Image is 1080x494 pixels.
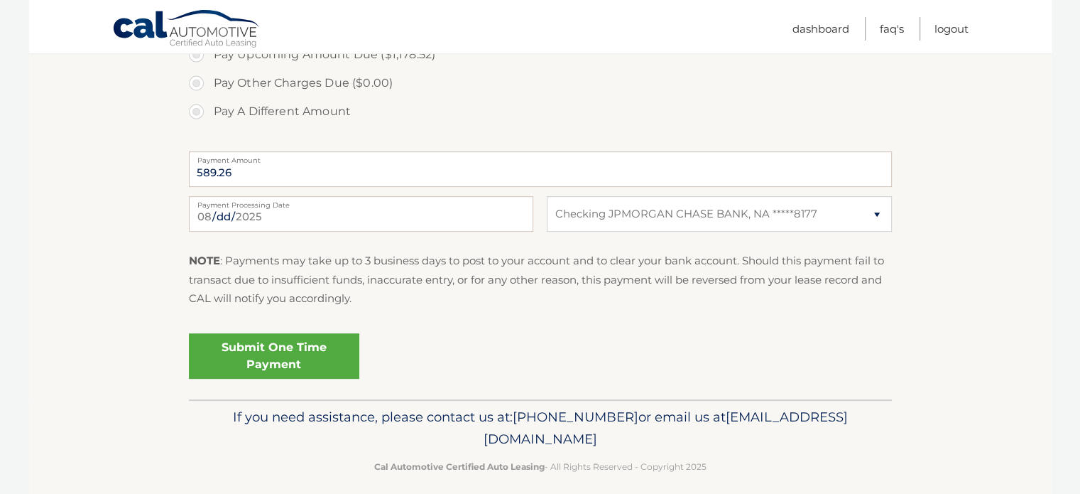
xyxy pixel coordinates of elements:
[792,17,849,41] a: Dashboard
[189,196,533,208] label: Payment Processing Date
[189,151,892,187] input: Payment Amount
[189,151,892,163] label: Payment Amount
[198,459,883,474] p: - All Rights Reserved - Copyright 2025
[112,9,261,50] a: Cal Automotive
[198,406,883,451] p: If you need assistance, please contact us at: or email us at
[189,196,533,232] input: Payment Date
[189,41,892,69] label: Pay Upcoming Amount Due ($1,178.52)
[189,97,892,126] label: Pay A Different Amount
[189,69,892,97] label: Pay Other Charges Due ($0.00)
[374,461,545,472] strong: Cal Automotive Certified Auto Leasing
[513,409,638,425] span: [PHONE_NUMBER]
[189,254,220,267] strong: NOTE
[189,333,359,379] a: Submit One Time Payment
[934,17,969,41] a: Logout
[880,17,904,41] a: FAQ's
[189,252,892,308] p: : Payments may take up to 3 business days to post to your account and to clear your bank account....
